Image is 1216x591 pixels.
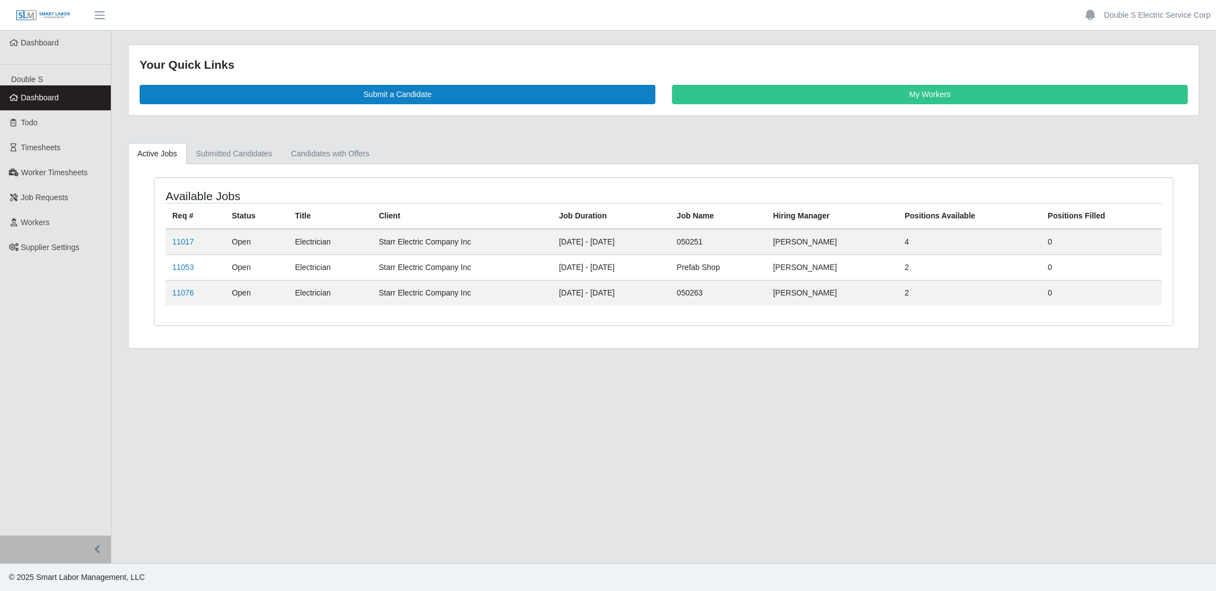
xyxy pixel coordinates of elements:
a: 11017 [172,237,194,246]
a: Submit a Candidate [140,85,655,104]
td: [DATE] - [DATE] [552,229,670,255]
td: 0 [1041,280,1162,305]
a: Double S Electric Service Corp [1104,9,1210,21]
h4: Available Jobs [166,189,571,203]
td: [PERSON_NAME] [766,254,898,280]
th: Title [288,203,372,229]
td: 4 [898,229,1041,255]
td: Electrician [288,280,372,305]
td: Open [225,254,288,280]
a: Submitted Candidates [187,143,282,165]
span: Workers [21,218,50,227]
span: Timesheets [21,143,61,152]
td: Open [225,280,288,305]
a: 11053 [172,263,194,272]
td: Starr Electric Company Inc [372,280,552,305]
th: Job Name [670,203,767,229]
a: My Workers [672,85,1188,104]
td: Open [225,229,288,255]
td: Prefab Shop [670,254,767,280]
td: 0 [1041,229,1162,255]
span: Job Requests [21,193,69,202]
div: Your Quick Links [140,56,1188,74]
th: Positions Filled [1041,203,1162,229]
th: Hiring Manager [766,203,898,229]
td: [PERSON_NAME] [766,280,898,305]
td: [DATE] - [DATE] [552,280,670,305]
td: Electrician [288,254,372,280]
span: Double S [11,75,43,84]
td: [PERSON_NAME] [766,229,898,255]
td: Starr Electric Company Inc [372,229,552,255]
th: Client [372,203,552,229]
a: 11076 [172,288,194,297]
span: © 2025 Smart Labor Management, LLC [9,573,145,582]
span: Worker Timesheets [21,168,88,177]
td: Starr Electric Company Inc [372,254,552,280]
a: Candidates with Offers [281,143,378,165]
td: 2 [898,280,1041,305]
a: Active Jobs [128,143,187,165]
span: Todo [21,118,38,127]
td: Electrician [288,229,372,255]
td: [DATE] - [DATE] [552,254,670,280]
span: Dashboard [21,93,59,102]
td: 050263 [670,280,767,305]
span: Supplier Settings [21,243,80,252]
td: 050251 [670,229,767,255]
td: 0 [1041,254,1162,280]
th: Job Duration [552,203,670,229]
th: Status [225,203,288,229]
th: Positions Available [898,203,1041,229]
th: Req # [166,203,225,229]
img: SLM Logo [16,9,71,22]
span: Dashboard [21,38,59,47]
td: 2 [898,254,1041,280]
